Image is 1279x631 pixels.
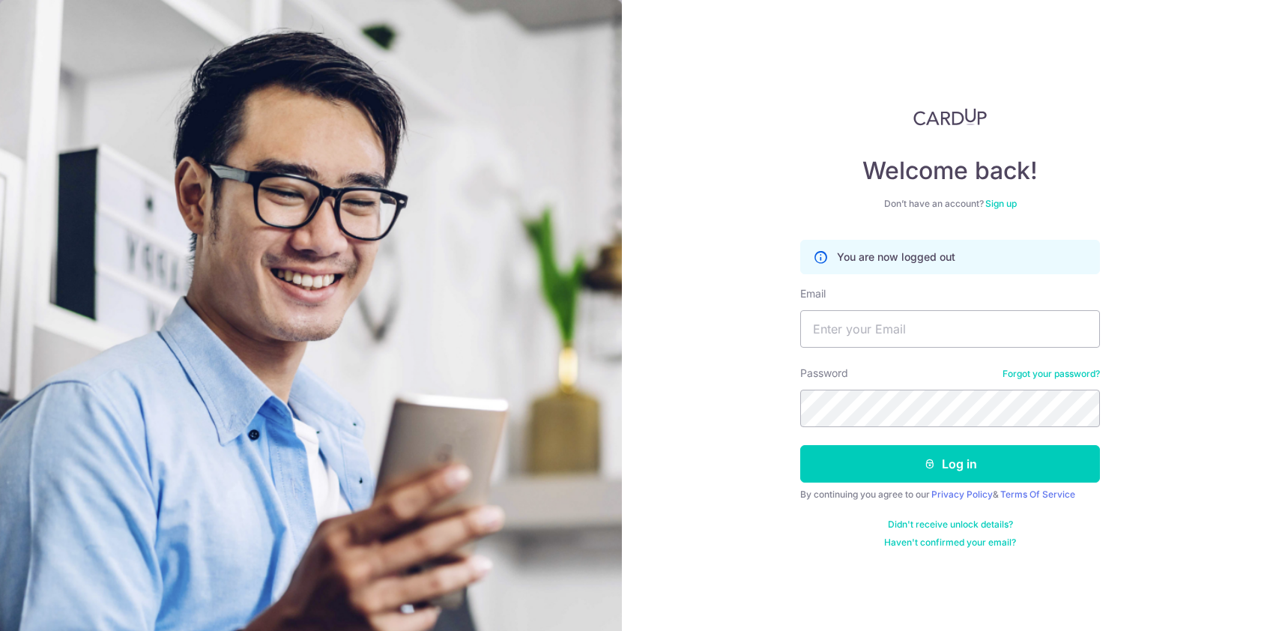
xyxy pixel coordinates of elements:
[884,537,1016,549] a: Haven't confirmed your email?
[800,156,1100,186] h4: Welcome back!
[888,519,1013,531] a: Didn't receive unlock details?
[1000,489,1075,500] a: Terms Of Service
[800,310,1100,348] input: Enter your Email
[931,489,993,500] a: Privacy Policy
[800,286,826,301] label: Email
[837,250,955,265] p: You are now logged out
[800,198,1100,210] div: Don’t have an account?
[800,445,1100,483] button: Log in
[913,108,987,126] img: CardUp Logo
[1003,368,1100,380] a: Forgot your password?
[800,489,1100,501] div: By continuing you agree to our &
[800,366,848,381] label: Password
[985,198,1017,209] a: Sign up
